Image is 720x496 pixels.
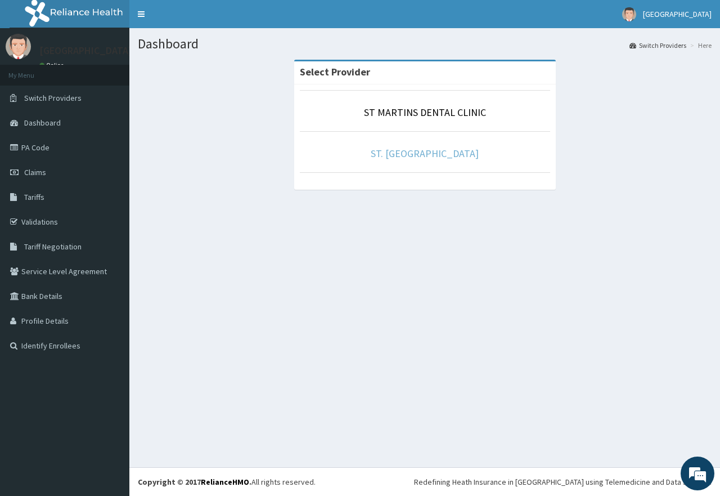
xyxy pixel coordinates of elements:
[24,118,61,128] span: Dashboard
[629,41,686,50] a: Switch Providers
[364,106,486,119] a: ST MARTINS DENTAL CLINIC
[138,477,251,487] strong: Copyright © 2017 .
[414,476,712,488] div: Redefining Heath Insurance in [GEOGRAPHIC_DATA] using Telemedicine and Data Science!
[24,242,82,252] span: Tariff Negotiation
[24,93,82,103] span: Switch Providers
[643,9,712,19] span: [GEOGRAPHIC_DATA]
[138,37,712,51] h1: Dashboard
[24,192,44,202] span: Tariffs
[24,167,46,177] span: Claims
[371,147,479,160] a: ST. [GEOGRAPHIC_DATA]
[687,41,712,50] li: Here
[201,477,249,487] a: RelianceHMO
[39,46,132,56] p: [GEOGRAPHIC_DATA]
[622,7,636,21] img: User Image
[129,467,720,496] footer: All rights reserved.
[300,65,370,78] strong: Select Provider
[39,61,66,69] a: Online
[6,34,31,59] img: User Image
